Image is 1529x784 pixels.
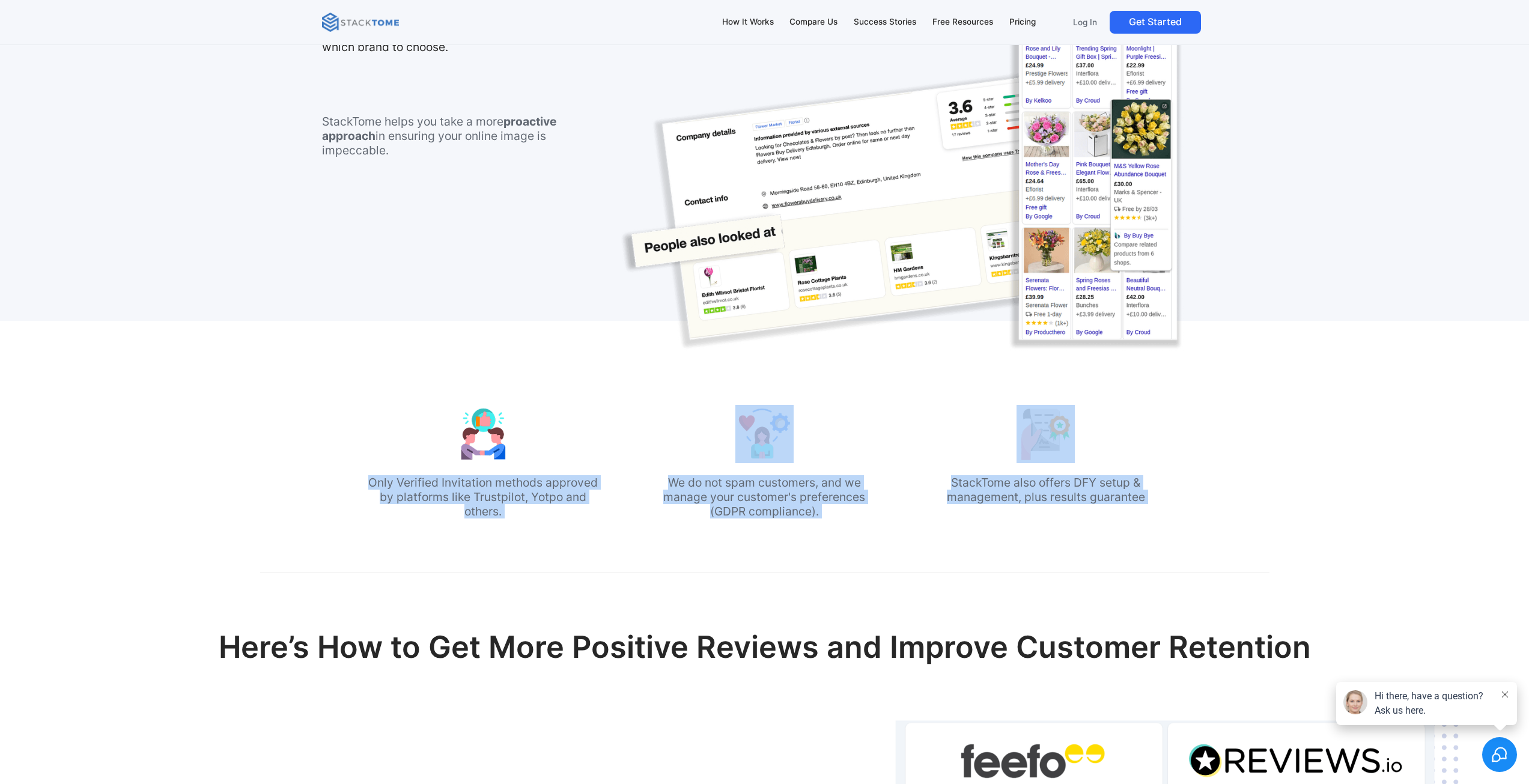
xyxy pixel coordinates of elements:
div: How It Works [722,16,774,29]
a: Compare Us [784,10,844,35]
a: Free Resources [926,10,999,35]
a: Get Started [1110,11,1201,34]
a: Log In [1065,11,1105,34]
p: Only Verified Invitation methods approved by platforms like Trustpilot, Yotpo and others. [366,475,600,518]
div: Compare Us [789,16,837,29]
a: How It Works [716,10,779,35]
p: Log In [1073,17,1097,28]
a: Pricing [1003,10,1041,35]
p: StackTome also offers DFY setup & management, plus results guarantee [929,475,1163,504]
p: StackTome helps you take a more in ensuring your online image is impeccable. [322,114,571,157]
a: Success Stories [848,10,922,35]
div: Pricing [1009,16,1036,29]
strong: proactive approach [322,114,556,143]
div: Success Stories [854,16,916,29]
h2: Here’s How to Get More Positive Reviews and Improve Customer Retention [195,629,1335,685]
p: We do not spam customers, and we manage your customer's preferences (GDPR compliance). [648,475,881,518]
div: Free Resources [932,16,993,29]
